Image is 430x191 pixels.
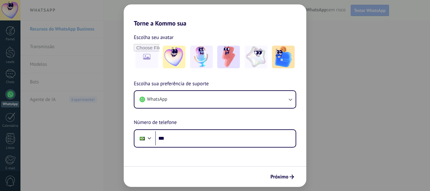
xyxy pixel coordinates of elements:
[134,80,209,88] span: Escolha sua preferência de suporte
[272,46,295,68] img: -5.jpeg
[270,175,288,179] span: Próximo
[217,46,240,68] img: -3.jpeg
[163,46,185,68] img: -1.jpeg
[134,119,177,127] span: Número de telefone
[134,91,296,108] button: WhatsApp
[136,132,148,145] div: Brazil: + 55
[147,96,167,103] span: WhatsApp
[268,171,297,182] button: Próximo
[245,46,267,68] img: -4.jpeg
[134,33,174,42] span: Escolha seu avatar
[124,4,306,27] h2: Torne a Kommo sua
[190,46,213,68] img: -2.jpeg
